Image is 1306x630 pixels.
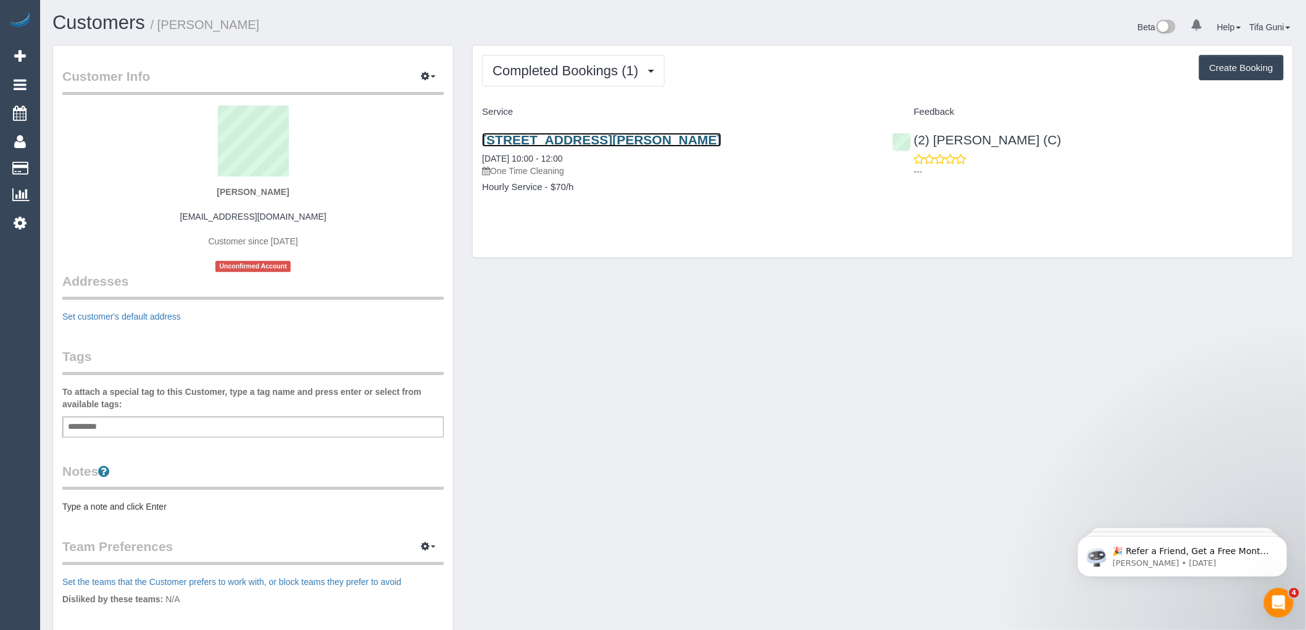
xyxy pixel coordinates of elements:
label: To attach a special tag to this Customer, type a tag name and press enter or select from availabl... [62,386,444,410]
a: (2) [PERSON_NAME] (C) [892,133,1062,147]
a: [DATE] 10:00 - 12:00 [482,154,562,164]
legend: Team Preferences [62,537,444,565]
img: New interface [1155,20,1176,36]
a: Set the teams that the Customer prefers to work with, or block teams they prefer to avoid [62,577,401,587]
iframe: Intercom live chat [1264,588,1294,618]
span: Customer since [DATE] [209,236,298,246]
a: Customers [52,12,145,33]
a: [EMAIL_ADDRESS][DOMAIN_NAME] [180,212,326,222]
small: / [PERSON_NAME] [151,18,260,31]
span: Unconfirmed Account [215,261,291,271]
a: [STREET_ADDRESS][PERSON_NAME] [482,133,721,147]
pre: Type a note and click Enter [62,500,444,513]
a: Beta [1138,22,1176,32]
h4: Hourly Service - $70/h [482,182,873,193]
legend: Tags [62,347,444,375]
p: --- [914,165,1284,178]
a: Tifa Guni [1250,22,1291,32]
strong: [PERSON_NAME] [217,187,289,197]
legend: Customer Info [62,67,444,95]
span: 4 [1289,588,1299,598]
a: Help [1217,22,1241,32]
h4: Feedback [892,107,1284,117]
iframe: Intercom notifications message [1059,510,1306,597]
span: Completed Bookings (1) [493,63,644,78]
a: Set customer's default address [62,312,181,321]
h4: Service [482,107,873,117]
span: N/A [165,594,180,604]
button: Create Booking [1199,55,1284,81]
button: Completed Bookings (1) [482,55,665,86]
legend: Notes [62,462,444,490]
label: Disliked by these teams: [62,593,163,605]
img: Automaid Logo [7,12,32,30]
p: One Time Cleaning [482,165,873,177]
